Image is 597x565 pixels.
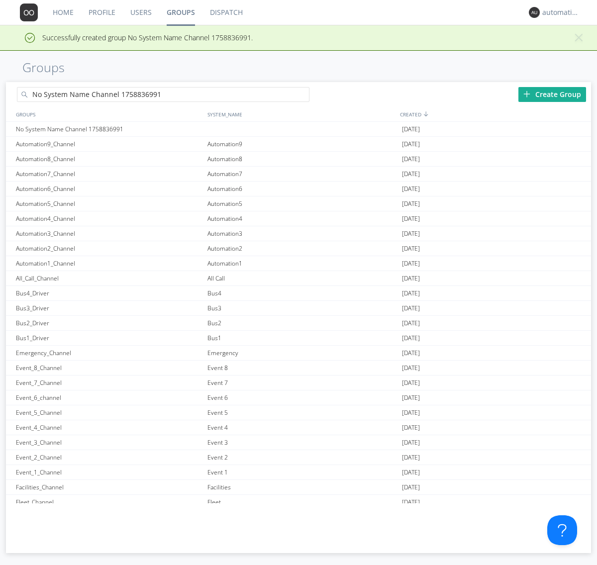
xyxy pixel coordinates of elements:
div: Automation9 [205,137,399,151]
div: Automation1 [205,256,399,271]
a: No System Name Channel 1758836991[DATE] [6,122,591,137]
div: Bus2 [205,316,399,330]
div: Event_1_Channel [13,465,205,479]
div: Bus4_Driver [13,286,205,300]
a: Event_1_ChannelEvent 1[DATE] [6,465,591,480]
div: Automation5 [205,196,399,211]
div: Automation8_Channel [13,152,205,166]
span: [DATE] [402,450,420,465]
div: Event_3_Channel [13,435,205,450]
div: Event_4_Channel [13,420,205,435]
a: Automation7_ChannelAutomation7[DATE] [6,167,591,182]
div: Event 5 [205,405,399,420]
a: Event_2_ChannelEvent 2[DATE] [6,450,591,465]
a: Automation4_ChannelAutomation4[DATE] [6,211,591,226]
span: Successfully created group No System Name Channel 1758836991. [7,33,253,42]
a: All_Call_ChannelAll Call[DATE] [6,271,591,286]
span: [DATE] [402,361,420,376]
span: [DATE] [402,465,420,480]
span: [DATE] [402,241,420,256]
span: [DATE] [402,256,420,271]
a: Automation8_ChannelAutomation8[DATE] [6,152,591,167]
a: Bus1_DriverBus1[DATE] [6,331,591,346]
div: Event_6_channel [13,390,205,405]
div: Event 1 [205,465,399,479]
a: Bus2_DriverBus2[DATE] [6,316,591,331]
a: Event_4_ChannelEvent 4[DATE] [6,420,591,435]
a: Event_6_channelEvent 6[DATE] [6,390,591,405]
span: [DATE] [402,331,420,346]
div: Automation3_Channel [13,226,205,241]
div: Fleet_Channel [13,495,205,509]
div: Event_2_Channel [13,450,205,465]
div: Automation7 [205,167,399,181]
div: Automation2_Channel [13,241,205,256]
div: Event 6 [205,390,399,405]
a: Bus4_DriverBus4[DATE] [6,286,591,301]
span: [DATE] [402,495,420,510]
div: Automation2 [205,241,399,256]
div: Event 2 [205,450,399,465]
img: plus.svg [523,91,530,97]
div: Automation8 [205,152,399,166]
a: Event_3_ChannelEvent 3[DATE] [6,435,591,450]
span: [DATE] [402,122,420,137]
div: Automation6_Channel [13,182,205,196]
div: Fleet [205,495,399,509]
span: [DATE] [402,346,420,361]
div: Automation7_Channel [13,167,205,181]
a: Automation9_ChannelAutomation9[DATE] [6,137,591,152]
span: [DATE] [402,226,420,241]
div: Automation9_Channel [13,137,205,151]
div: automation+dispatcher0014 [542,7,580,17]
a: Facilities_ChannelFacilities[DATE] [6,480,591,495]
span: [DATE] [402,405,420,420]
div: Event_8_Channel [13,361,205,375]
a: Automation6_ChannelAutomation6[DATE] [6,182,591,196]
div: Create Group [518,87,586,102]
span: [DATE] [402,137,420,152]
div: GROUPS [13,107,202,121]
div: Emergency_Channel [13,346,205,360]
span: [DATE] [402,152,420,167]
span: [DATE] [402,301,420,316]
div: Event_5_Channel [13,405,205,420]
div: Automation6 [205,182,399,196]
div: SYSTEM_NAME [205,107,398,121]
span: [DATE] [402,211,420,226]
div: Automation1_Channel [13,256,205,271]
div: No System Name Channel 1758836991 [13,122,205,136]
a: Bus3_DriverBus3[DATE] [6,301,591,316]
div: Facilities [205,480,399,494]
div: Bus1_Driver [13,331,205,345]
div: Bus3 [205,301,399,315]
a: Automation3_ChannelAutomation3[DATE] [6,226,591,241]
a: Emergency_ChannelEmergency[DATE] [6,346,591,361]
div: All_Call_Channel [13,271,205,285]
div: Event 3 [205,435,399,450]
div: Automation4_Channel [13,211,205,226]
span: [DATE] [402,376,420,390]
img: 373638.png [529,7,540,18]
a: Event_7_ChannelEvent 7[DATE] [6,376,591,390]
div: Automation5_Channel [13,196,205,211]
iframe: Toggle Customer Support [547,515,577,545]
div: Bus2_Driver [13,316,205,330]
div: Bus4 [205,286,399,300]
div: Facilities_Channel [13,480,205,494]
div: CREATED [398,107,591,121]
span: [DATE] [402,420,420,435]
span: [DATE] [402,196,420,211]
div: Bus1 [205,331,399,345]
a: Fleet_ChannelFleet[DATE] [6,495,591,510]
span: [DATE] [402,435,420,450]
a: Event_5_ChannelEvent 5[DATE] [6,405,591,420]
div: Event 4 [205,420,399,435]
div: Automation4 [205,211,399,226]
input: Search groups [17,87,309,102]
span: [DATE] [402,167,420,182]
a: Automation1_ChannelAutomation1[DATE] [6,256,591,271]
span: [DATE] [402,182,420,196]
div: Event 7 [205,376,399,390]
span: [DATE] [402,390,420,405]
